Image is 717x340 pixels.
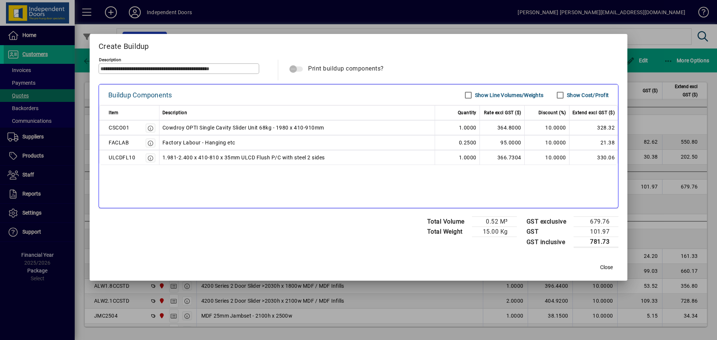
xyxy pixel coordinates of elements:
[523,217,574,227] td: GST exclusive
[423,217,472,227] td: Total Volume
[565,91,609,99] label: Show Cost/Profit
[525,150,569,165] td: 10.0000
[569,135,618,150] td: 21.38
[109,138,129,147] div: FACLAB
[572,108,615,117] span: Extend excl GST ($)
[99,57,121,62] mat-label: Description
[569,150,618,165] td: 330.06
[574,227,618,237] td: 101.97
[162,108,187,117] span: Description
[458,108,477,117] span: Quantity
[523,237,574,247] td: GST inclusive
[159,135,435,150] td: Factory Labour - Hanging etc
[90,34,627,56] h2: Create Buildup
[109,123,129,132] div: CSCO01
[472,227,517,237] td: 15.00 Kg
[435,150,480,165] td: 1.0000
[538,108,566,117] span: Discount (%)
[159,150,435,165] td: 1.981-2.400 x 410-810 x 35mm ULCD Flush P/C with steel 2 sides
[525,120,569,135] td: 10.0000
[574,217,618,227] td: 679.76
[483,138,521,147] div: 95.0000
[435,135,480,150] td: 0.2500
[523,227,574,237] td: GST
[600,263,613,271] span: Close
[483,123,521,132] div: 364.8000
[569,120,618,135] td: 328.32
[574,237,618,247] td: 781.73
[109,153,135,162] div: ULCDFL10
[423,227,472,237] td: Total Weight
[525,135,569,150] td: 10.0000
[474,91,543,99] label: Show Line Volumes/Weights
[472,217,517,227] td: 0.52 M³
[308,65,384,72] span: Print buildup components?
[109,108,118,117] span: Item
[484,108,521,117] span: Rate excl GST ($)
[595,261,618,274] button: Close
[159,120,435,135] td: Cowdroy OPTI Single Cavity Slider Unit 68kg - 1980 x 410-910mm
[108,89,172,101] div: Buildup Components
[483,153,521,162] div: 366.7304
[435,120,480,135] td: 1.0000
